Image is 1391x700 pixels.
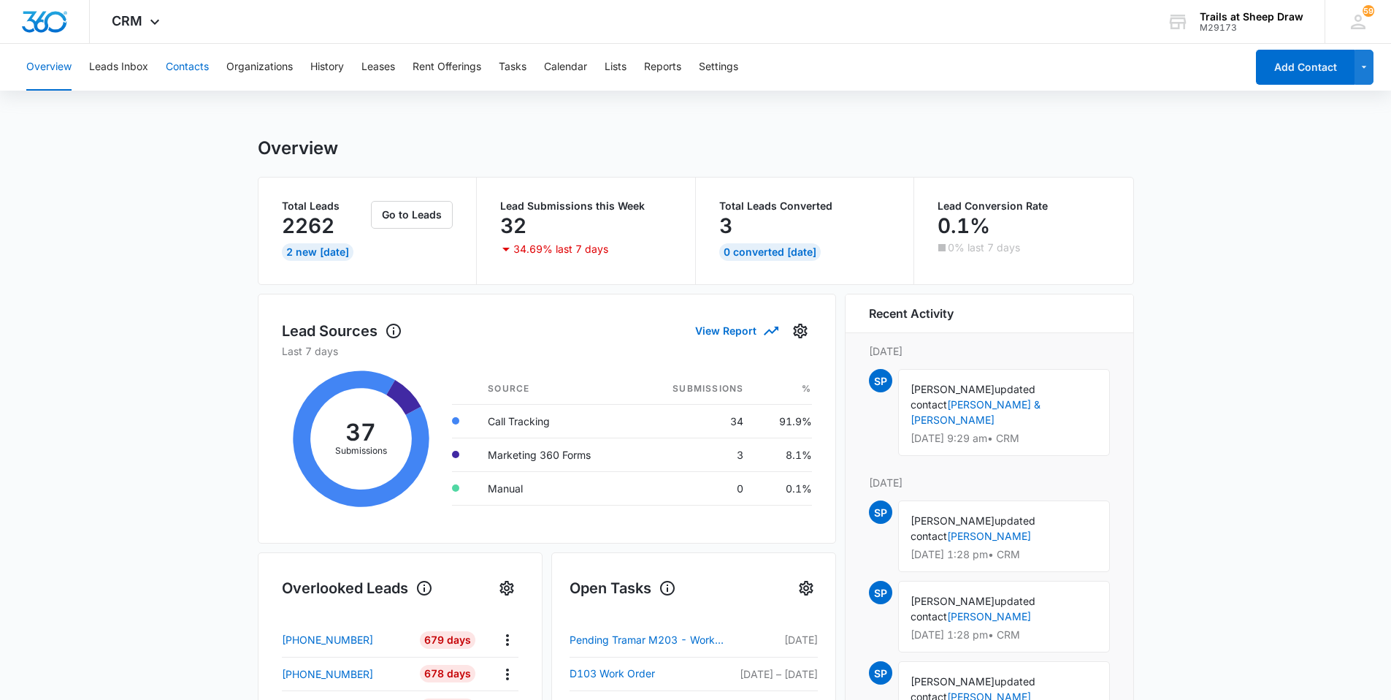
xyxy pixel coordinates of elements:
[636,438,755,471] td: 3
[495,577,518,600] button: Settings
[420,631,475,649] div: 679 Days
[496,663,518,685] button: Actions
[911,383,995,395] span: [PERSON_NAME]
[911,595,995,607] span: [PERSON_NAME]
[695,318,777,343] button: View Report
[869,581,892,604] span: SP
[26,44,72,91] button: Overview
[1200,23,1303,33] div: account id
[938,201,1110,211] p: Lead Conversion Rate
[500,214,526,237] p: 32
[911,549,1097,560] p: [DATE] 1:28 pm • CRM
[644,44,681,91] button: Reports
[755,404,811,438] td: 91.9%
[869,343,1110,359] p: [DATE]
[420,665,475,682] div: 678 Days
[869,475,1110,490] p: [DATE]
[570,665,740,682] a: D103 Work Order
[226,44,293,91] button: Organizations
[371,208,453,221] a: Go to Leads
[282,214,334,237] p: 2262
[282,320,402,342] h1: Lead Sources
[282,243,353,261] div: 2 New [DATE]
[166,44,209,91] button: Contacts
[258,137,338,159] h1: Overview
[911,398,1041,426] a: [PERSON_NAME] & [PERSON_NAME]
[699,44,738,91] button: Settings
[755,438,811,471] td: 8.1%
[282,343,812,359] p: Last 7 days
[1363,5,1374,17] div: notifications count
[947,610,1031,623] a: [PERSON_NAME]
[570,577,676,599] h1: Open Tasks
[869,369,892,392] span: SP
[282,632,373,647] p: [PHONE_NUMBER]
[413,44,481,91] button: Rent Offerings
[911,675,995,688] span: [PERSON_NAME]
[636,373,755,405] th: Submissions
[499,44,526,91] button: Tasks
[869,661,892,685] span: SP
[371,201,453,229] button: Go to Leads
[869,305,954,322] h6: Recent Activity
[282,577,433,599] h1: Overlooked Leads
[361,44,395,91] button: Leases
[1363,5,1374,17] span: 59
[794,577,818,600] button: Settings
[605,44,626,91] button: Lists
[500,201,672,211] p: Lead Submissions this Week
[112,13,142,28] span: CRM
[911,433,1097,444] p: [DATE] 9:29 am • CRM
[476,438,636,471] td: Marketing 360 Forms
[636,404,755,438] td: 34
[740,666,818,682] p: [DATE] – [DATE]
[310,44,344,91] button: History
[476,404,636,438] td: Call Tracking
[282,201,369,211] p: Total Leads
[636,471,755,505] td: 0
[544,44,587,91] button: Calendar
[911,514,995,527] span: [PERSON_NAME]
[719,214,732,237] p: 3
[476,471,636,505] td: Manual
[948,243,1020,253] p: 0% last 7 days
[496,628,518,651] button: Actions
[282,666,410,682] a: [PHONE_NUMBER]
[1256,50,1354,85] button: Add Contact
[755,373,811,405] th: %
[282,666,373,682] p: [PHONE_NUMBER]
[719,243,821,261] div: 0 Converted [DATE]
[89,44,148,91] button: Leads Inbox
[719,201,891,211] p: Total Leads Converted
[755,471,811,505] td: 0.1%
[740,632,818,647] p: [DATE]
[789,319,812,343] button: Settings
[1200,11,1303,23] div: account name
[476,373,636,405] th: Source
[947,530,1031,542] a: [PERSON_NAME]
[911,630,1097,640] p: [DATE] 1:28 pm • CRM
[282,632,410,647] a: [PHONE_NUMBER]
[938,214,990,237] p: 0.1%
[570,631,740,649] a: Pending Tramar M203 - Work Order
[869,501,892,524] span: SP
[513,244,608,254] p: 34.69% last 7 days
